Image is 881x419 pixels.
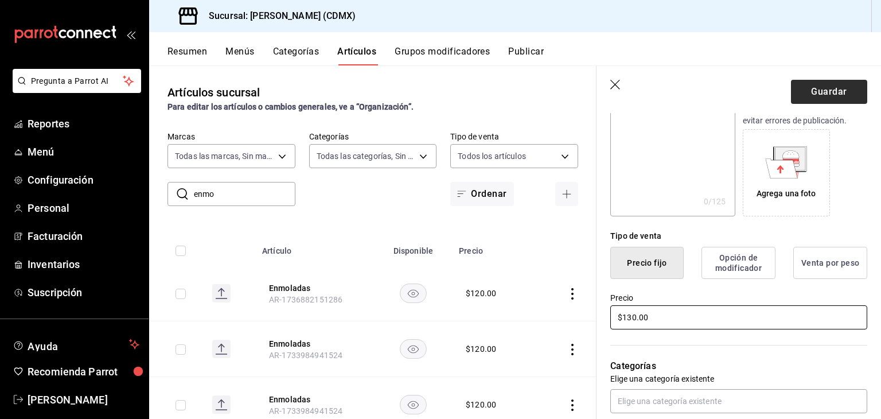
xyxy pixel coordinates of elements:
[466,399,496,410] div: $ 120.00
[317,150,416,162] span: Todas las categorías, Sin categoría
[28,228,139,244] span: Facturación
[466,343,496,355] div: $ 120.00
[567,344,578,355] button: actions
[269,406,342,416] span: AR-1733984941524
[28,200,139,216] span: Personal
[610,294,867,302] label: Precio
[167,102,414,111] strong: Para editar los artículos o cambios generales, ve a “Organización”.
[450,133,578,141] label: Tipo de venta
[273,46,319,65] button: Categorías
[175,150,274,162] span: Todas las marcas, Sin marca
[309,133,437,141] label: Categorías
[28,285,139,300] span: Suscripción
[610,247,684,279] button: Precio fijo
[610,305,867,329] input: $0.00
[400,284,427,303] button: availability-product
[28,257,139,272] span: Inventarios
[395,46,490,65] button: Grupos modificadores
[269,295,342,304] span: AR-1736882151286
[167,84,260,101] div: Artículos sucursal
[31,75,123,87] span: Pregunta a Parrot AI
[28,392,139,408] span: [PERSON_NAME]
[126,30,135,39] button: open_drawer_menu
[269,394,361,405] button: edit-product-location
[28,144,139,160] span: Menú
[508,46,544,65] button: Publicar
[194,183,295,205] input: Buscar artículo
[704,196,726,207] div: 0 /125
[450,182,513,206] button: Ordenar
[466,288,496,299] div: $ 120.00
[458,150,526,162] span: Todos los artículos
[610,389,867,413] input: Elige una categoría existente
[375,229,452,266] th: Disponible
[452,229,535,266] th: Precio
[757,188,816,200] div: Agrega una foto
[793,247,867,279] button: Venta por peso
[8,83,141,95] a: Pregunta a Parrot AI
[610,230,867,242] div: Tipo de venta
[610,373,867,385] p: Elige una categoría existente
[567,399,578,411] button: actions
[400,339,427,359] button: availability-product
[28,172,139,188] span: Configuración
[167,133,295,141] label: Marcas
[400,395,427,414] button: availability-product
[337,46,376,65] button: Artículos
[28,337,124,351] span: Ayuda
[269,282,361,294] button: edit-product-location
[269,351,342,360] span: AR-1733984941524
[567,288,578,300] button: actions
[225,46,254,65] button: Menús
[269,338,361,350] button: edit-product-location
[610,359,867,373] p: Categorías
[200,9,356,23] h3: Sucursal: [PERSON_NAME] (CDMX)
[167,46,207,65] button: Resumen
[255,229,375,266] th: Artículo
[28,116,139,131] span: Reportes
[791,80,867,104] button: Guardar
[701,247,775,279] button: Opción de modificador
[28,364,139,379] span: Recomienda Parrot
[746,132,827,214] div: Agrega una foto
[167,46,881,65] div: navigation tabs
[13,69,141,93] button: Pregunta a Parrot AI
